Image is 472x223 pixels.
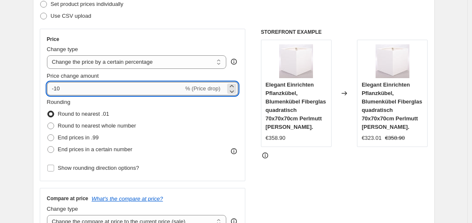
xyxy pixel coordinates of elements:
span: Set product prices individually [51,1,123,7]
div: €358.90 [266,134,285,142]
h3: Compare at price [47,195,88,202]
div: €323.01 [362,134,381,142]
span: Elegant Einrichten Pflanzkübel, Blumenkübel Fiberglas quadratisch 70x70x70cm Perlmutt [PERSON_NAME]. [266,82,326,130]
span: % (Price drop) [185,85,220,92]
span: Change type [47,46,78,52]
span: Change type [47,206,78,212]
span: End prices in .99 [58,134,99,141]
strike: €358.90 [385,134,405,142]
h3: Price [47,36,59,43]
input: -15 [47,82,184,95]
span: Show rounding direction options? [58,165,139,171]
img: 410hyui2ybL_80x.jpg [279,44,313,78]
h6: STOREFRONT EXAMPLE [261,29,428,35]
span: Price change amount [47,73,99,79]
span: Use CSV upload [51,13,91,19]
img: 410hyui2ybL_80x.jpg [376,44,409,78]
span: Round to nearest .01 [58,111,109,117]
span: End prices in a certain number [58,146,132,152]
button: What's the compare at price? [92,196,163,202]
span: Elegant Einrichten Pflanzkübel, Blumenkübel Fiberglas quadratisch 70x70x70cm Perlmutt [PERSON_NAME]. [362,82,422,130]
div: help [230,57,238,66]
span: Rounding [47,99,71,105]
span: Round to nearest whole number [58,122,136,129]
